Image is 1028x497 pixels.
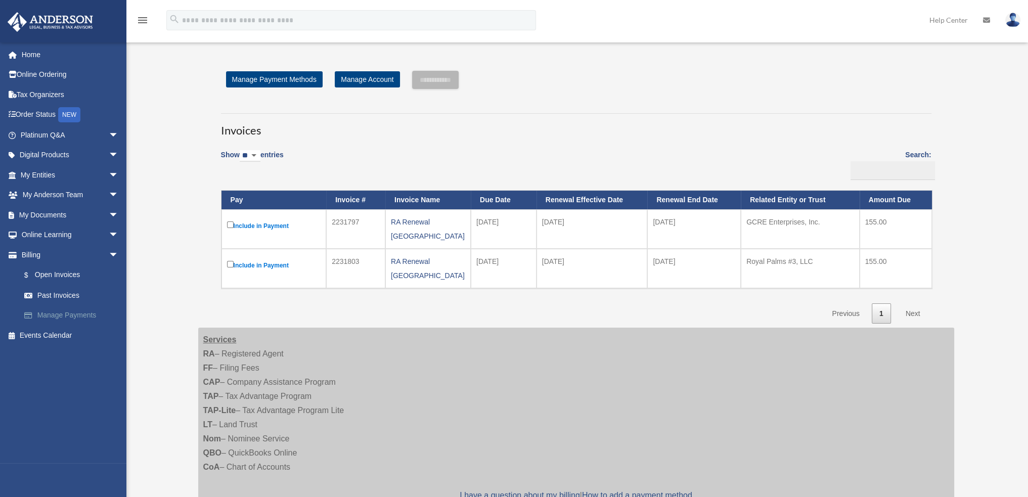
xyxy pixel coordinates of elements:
span: arrow_drop_down [109,185,129,206]
a: Manage Payments [14,305,134,326]
h3: Invoices [221,113,931,139]
div: NEW [58,107,80,122]
i: menu [137,14,149,26]
strong: LT [203,420,212,429]
a: menu [137,18,149,26]
a: Manage Account [335,71,399,87]
a: Tax Organizers [7,84,134,105]
td: [DATE] [471,249,537,288]
td: [DATE] [471,209,537,249]
strong: TAP [203,392,219,400]
strong: CAP [203,378,220,386]
label: Include in Payment [227,219,321,232]
a: My Documentsarrow_drop_down [7,205,134,225]
a: Online Ordering [7,65,134,85]
th: Invoice #: activate to sort column ascending [326,191,385,209]
input: Include in Payment [227,261,234,267]
input: Search: [851,161,935,180]
a: Previous [824,303,867,324]
a: Billingarrow_drop_down [7,245,134,265]
a: Online Learningarrow_drop_down [7,225,134,245]
span: arrow_drop_down [109,145,129,166]
span: $ [30,269,35,282]
td: 2231803 [326,249,385,288]
select: Showentries [240,150,260,162]
th: Renewal Effective Date: activate to sort column ascending [537,191,648,209]
td: 2231797 [326,209,385,249]
th: Invoice Name: activate to sort column ascending [385,191,471,209]
strong: TAP-Lite [203,406,236,415]
td: [DATE] [647,249,741,288]
a: Home [7,44,134,65]
span: arrow_drop_down [109,165,129,186]
th: Pay: activate to sort column descending [221,191,327,209]
th: Due Date: activate to sort column ascending [471,191,537,209]
strong: QBO [203,448,221,457]
span: arrow_drop_down [109,205,129,225]
a: Manage Payment Methods [226,71,323,87]
label: Include in Payment [227,259,321,272]
img: User Pic [1005,13,1020,27]
td: [DATE] [647,209,741,249]
th: Related Entity or Trust: activate to sort column ascending [741,191,860,209]
a: My Entitiesarrow_drop_down [7,165,134,185]
th: Renewal End Date: activate to sort column ascending [647,191,741,209]
input: Include in Payment [227,221,234,228]
img: Anderson Advisors Platinum Portal [5,12,96,32]
span: arrow_drop_down [109,125,129,146]
td: [DATE] [537,249,648,288]
label: Show entries [221,149,284,172]
a: 1 [872,303,891,324]
strong: Services [203,335,237,344]
span: arrow_drop_down [109,245,129,265]
td: GCRE Enterprises, Inc. [741,209,860,249]
a: Digital Productsarrow_drop_down [7,145,134,165]
i: search [169,14,180,25]
strong: RA [203,349,215,358]
a: My Anderson Teamarrow_drop_down [7,185,134,205]
strong: FF [203,364,213,372]
span: arrow_drop_down [109,225,129,246]
td: [DATE] [537,209,648,249]
a: Past Invoices [14,285,134,305]
strong: CoA [203,463,220,471]
a: Order StatusNEW [7,105,134,125]
div: RA Renewal [GEOGRAPHIC_DATA] [391,254,465,283]
td: 155.00 [860,209,932,249]
strong: Nom [203,434,221,443]
a: Platinum Q&Aarrow_drop_down [7,125,134,145]
td: 155.00 [860,249,932,288]
th: Amount Due: activate to sort column ascending [860,191,932,209]
a: $Open Invoices [14,265,129,286]
div: RA Renewal [GEOGRAPHIC_DATA] [391,215,465,243]
td: Royal Palms #3, LLC [741,249,860,288]
label: Search: [847,149,931,180]
a: Events Calendar [7,325,134,345]
a: Next [898,303,928,324]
